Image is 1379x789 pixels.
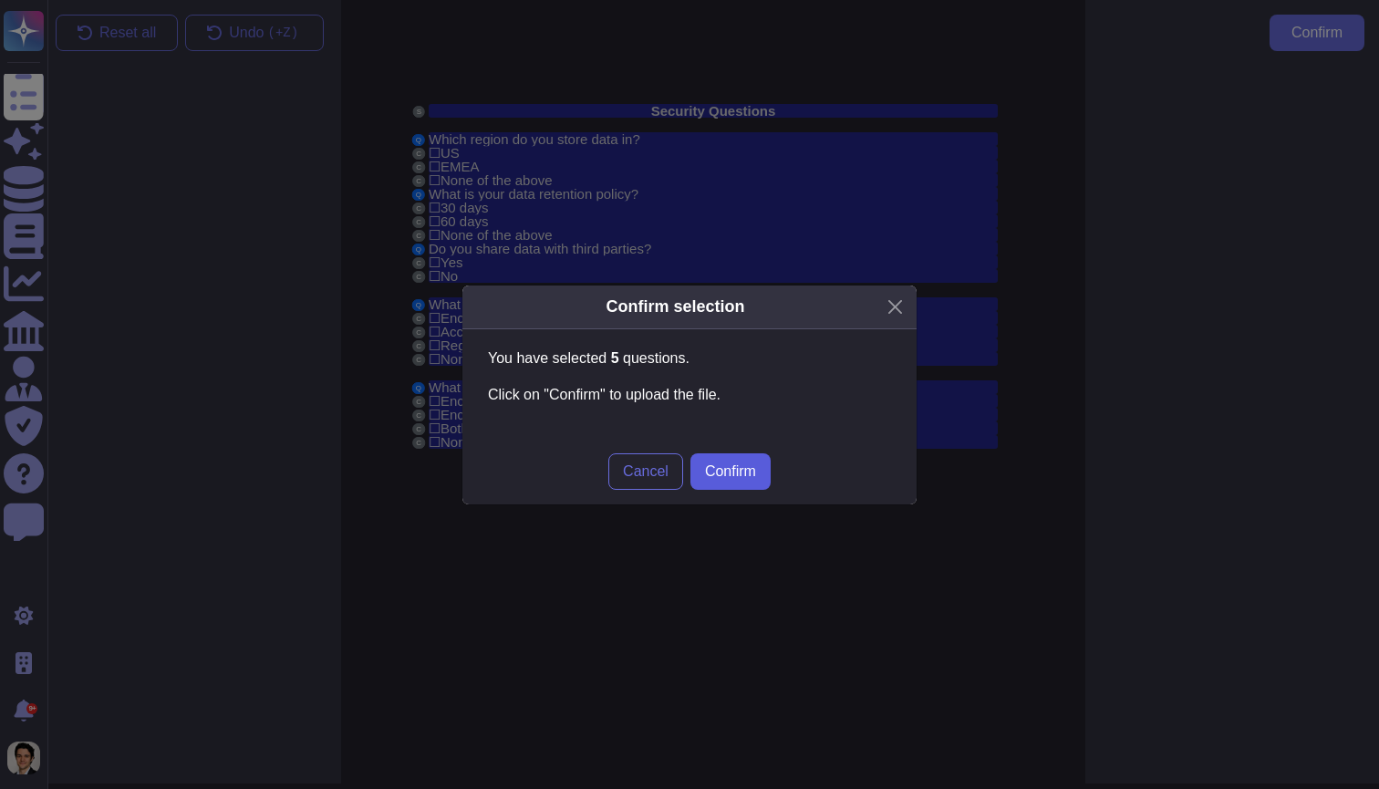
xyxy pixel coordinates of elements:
[611,350,619,366] b: 5
[690,453,771,490] button: Confirm
[881,293,909,321] button: Close
[705,464,756,479] span: Confirm
[608,453,683,490] button: Cancel
[623,464,669,479] span: Cancel
[488,384,891,406] p: Click on "Confirm" to upload the file.
[488,348,891,369] p: You have selected question s .
[606,295,744,319] div: Confirm selection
